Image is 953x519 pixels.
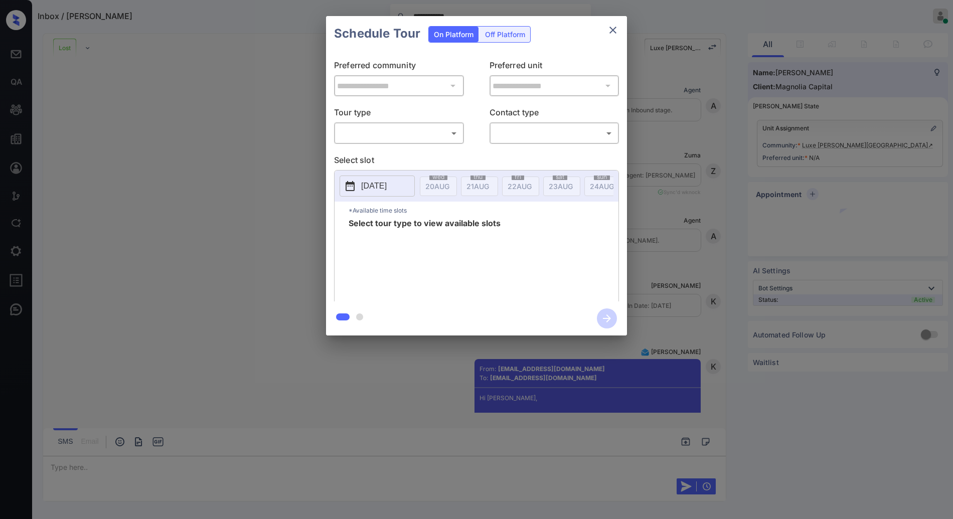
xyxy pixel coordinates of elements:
p: Select slot [334,154,619,170]
p: Preferred unit [490,59,619,75]
p: *Available time slots [349,202,618,219]
button: close [603,20,623,40]
p: [DATE] [361,180,387,192]
div: On Platform [429,27,479,42]
div: Off Platform [480,27,530,42]
button: [DATE] [340,176,415,197]
p: Preferred community [334,59,464,75]
p: Tour type [334,106,464,122]
p: Contact type [490,106,619,122]
span: Select tour type to view available slots [349,219,501,299]
h2: Schedule Tour [326,16,428,51]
